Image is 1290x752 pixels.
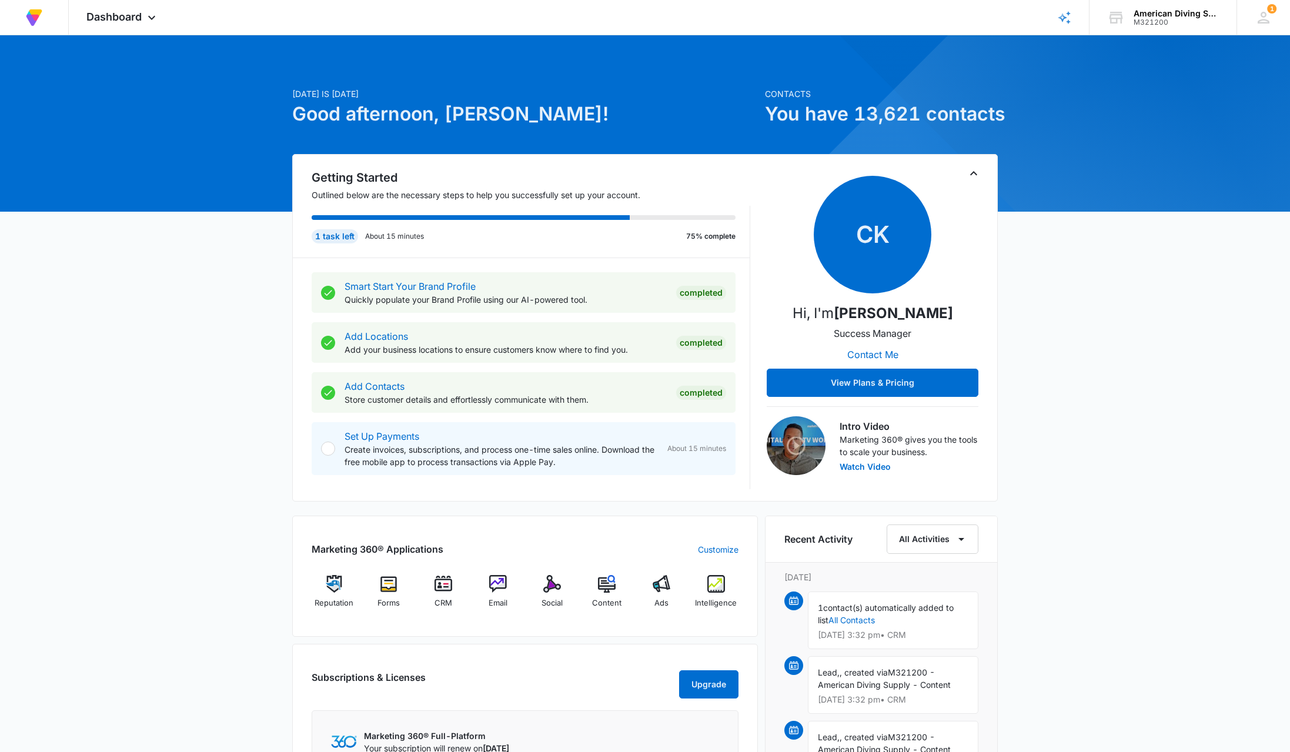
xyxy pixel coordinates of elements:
[676,336,726,350] div: Completed
[345,293,667,306] p: Quickly populate your Brand Profile using our AI-powered tool.
[676,286,726,300] div: Completed
[312,575,357,617] a: Reputation
[366,575,412,617] a: Forms
[584,575,630,617] a: Content
[312,229,358,243] div: 1 task left
[840,419,978,433] h3: Intro Video
[818,696,968,704] p: [DATE] 3:32 pm • CRM
[698,543,738,556] a: Customize
[840,667,888,677] span: , created via
[654,597,669,609] span: Ads
[793,303,953,324] p: Hi, I'm
[377,597,400,609] span: Forms
[814,176,931,293] span: CK
[686,231,736,242] p: 75% complete
[312,670,426,694] h2: Subscriptions & Licenses
[345,343,667,356] p: Add your business locations to ensure customers know where to find you.
[364,730,509,742] p: Marketing 360® Full-Platform
[292,88,758,100] p: [DATE] is [DATE]
[887,524,978,554] button: All Activities
[1134,18,1219,26] div: account id
[345,280,476,292] a: Smart Start Your Brand Profile
[292,100,758,128] h1: Good afternoon, [PERSON_NAME]!
[784,571,978,583] p: [DATE]
[1134,9,1219,18] div: account name
[818,603,823,613] span: 1
[312,169,750,186] h2: Getting Started
[818,631,968,639] p: [DATE] 3:32 pm • CRM
[345,380,405,392] a: Add Contacts
[639,575,684,617] a: Ads
[345,430,419,442] a: Set Up Payments
[475,575,520,617] a: Email
[967,166,981,181] button: Toggle Collapse
[818,603,954,625] span: contact(s) automatically added to list
[784,532,853,546] h6: Recent Activity
[489,597,507,609] span: Email
[86,11,142,23] span: Dashboard
[345,393,667,406] p: Store customer details and effortlessly communicate with them.
[818,732,840,742] span: Lead,
[767,369,978,397] button: View Plans & Pricing
[818,667,840,677] span: Lead,
[312,542,443,556] h2: Marketing 360® Applications
[836,340,910,369] button: Contact Me
[312,189,750,201] p: Outlined below are the necessary steps to help you successfully set up your account.
[767,416,826,475] img: Intro Video
[530,575,575,617] a: Social
[1267,4,1276,14] div: notifications count
[315,597,353,609] span: Reputation
[834,326,911,340] p: Success Manager
[421,575,466,617] a: CRM
[435,597,452,609] span: CRM
[765,88,998,100] p: Contacts
[840,433,978,458] p: Marketing 360® gives you the tools to scale your business.
[840,732,888,742] span: , created via
[695,597,737,609] span: Intelligence
[592,597,621,609] span: Content
[840,463,891,471] button: Watch Video
[345,330,408,342] a: Add Locations
[365,231,424,242] p: About 15 minutes
[331,736,357,748] img: Marketing 360 Logo
[834,305,953,322] strong: [PERSON_NAME]
[667,443,726,454] span: About 15 minutes
[765,100,998,128] h1: You have 13,621 contacts
[24,7,45,28] img: Volusion
[679,670,738,698] button: Upgrade
[1267,4,1276,14] span: 1
[542,597,563,609] span: Social
[676,386,726,400] div: Completed
[828,615,875,625] a: All Contacts
[345,443,658,468] p: Create invoices, subscriptions, and process one-time sales online. Download the free mobile app t...
[693,575,738,617] a: Intelligence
